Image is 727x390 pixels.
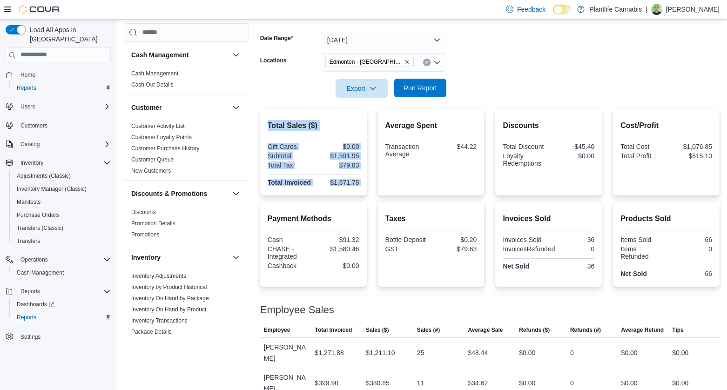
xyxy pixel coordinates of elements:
[668,270,712,277] div: 66
[336,79,388,98] button: Export
[620,143,664,150] div: Total Cost
[503,152,546,167] div: Loyalty Redemptions
[17,120,51,131] a: Customers
[17,139,111,150] span: Catalog
[17,139,43,150] button: Catalog
[131,189,229,198] button: Discounts & Promotions
[131,273,186,279] a: Inventory Adjustments
[315,143,359,150] div: $0.00
[13,196,44,208] a: Manifests
[17,198,40,206] span: Manifests
[17,314,36,321] span: Reports
[13,222,111,234] span: Transfers (Classic)
[9,222,114,235] button: Transfers (Classic)
[17,269,64,276] span: Cash Management
[503,143,546,150] div: Total Discount
[666,4,720,15] p: [PERSON_NAME]
[131,123,185,129] a: Customer Activity List
[17,101,111,112] span: Users
[131,220,175,227] span: Promotion Details
[131,209,156,215] a: Discounts
[620,245,664,260] div: Items Refunded
[13,299,58,310] a: Dashboards
[268,262,311,269] div: Cashback
[131,156,174,163] a: Customer Queue
[385,236,429,243] div: Bottle Deposit
[268,213,359,224] h2: Payment Methods
[17,120,111,131] span: Customers
[551,152,594,160] div: $0.00
[13,183,90,195] a: Inventory Manager (Classic)
[131,122,185,130] span: Customer Activity List
[551,262,594,270] div: 36
[17,301,54,308] span: Dashboards
[551,236,594,243] div: 36
[20,141,40,148] span: Catalog
[131,253,161,262] h3: Inventory
[394,79,446,97] button: Run Report
[9,182,114,195] button: Inventory Manager (Classic)
[20,288,40,295] span: Reports
[503,120,594,131] h2: Discounts
[131,134,192,141] a: Customer Loyalty Points
[433,143,477,150] div: $44.22
[131,328,172,336] span: Package Details
[417,326,440,334] span: Sales (#)
[268,120,359,131] h2: Total Sales ($)
[570,326,601,334] span: Refunds (#)
[646,4,647,15] p: |
[13,209,111,221] span: Purchase Orders
[366,377,390,389] div: $380.85
[620,236,664,243] div: Items Sold
[131,167,171,175] span: New Customers
[17,101,39,112] button: Users
[315,326,352,334] span: Total Invoiced
[9,208,114,222] button: Purchase Orders
[13,170,74,182] a: Adjustments (Classic)
[20,159,43,167] span: Inventory
[13,196,111,208] span: Manifests
[404,59,410,65] button: Remove Edmonton - Jagare Ridge from selection in this group
[131,284,207,290] a: Inventory by Product Historical
[26,25,111,44] span: Load All Apps in [GEOGRAPHIC_DATA]
[13,82,111,94] span: Reports
[315,245,359,253] div: $1,580.46
[131,231,160,238] span: Promotions
[17,286,44,297] button: Reports
[651,4,662,15] div: Nolan Carter
[17,330,111,342] span: Settings
[131,81,174,88] a: Cash Out Details
[13,312,40,323] a: Reports
[268,245,311,260] div: CHASE - Integrated
[620,152,664,160] div: Total Profit
[20,256,48,263] span: Operations
[131,272,186,280] span: Inventory Adjustments
[13,170,111,182] span: Adjustments (Classic)
[315,377,338,389] div: $399.90
[468,377,488,389] div: $34.62
[325,57,414,67] span: Edmonton - Jagare Ridge
[9,298,114,311] a: Dashboards
[519,326,550,334] span: Refunds ($)
[315,262,359,269] div: $0.00
[2,100,114,113] button: Users
[468,326,503,334] span: Average Sale
[131,306,206,313] span: Inventory On Hand by Product
[315,347,343,358] div: $1,271.88
[260,304,334,316] h3: Employee Sales
[17,185,87,193] span: Inventory Manager (Classic)
[330,57,402,67] span: Edmonton - [GEOGRAPHIC_DATA]
[433,245,477,253] div: $79.63
[17,211,59,219] span: Purchase Orders
[9,169,114,182] button: Adjustments (Classic)
[260,338,311,368] div: [PERSON_NAME]
[570,377,574,389] div: 0
[17,286,111,297] span: Reports
[385,120,477,131] h2: Average Spent
[517,5,545,14] span: Feedback
[13,267,111,278] span: Cash Management
[230,102,242,113] button: Customer
[20,71,35,79] span: Home
[124,207,249,244] div: Discounts & Promotions
[268,179,311,186] strong: Total Invoiced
